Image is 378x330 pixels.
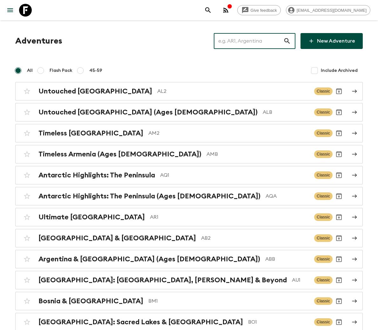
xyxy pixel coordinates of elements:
span: Include Archived [321,67,358,74]
button: Archive [333,190,345,203]
p: AL2 [157,87,309,95]
span: Classic [314,213,333,221]
p: BO1 [248,318,309,326]
p: ABB [265,255,309,263]
button: Archive [333,232,345,244]
a: Untouched [GEOGRAPHIC_DATA] (Ages [DEMOGRAPHIC_DATA])ALBClassicArchive [15,103,363,121]
span: Classic [314,192,333,200]
p: BM1 [148,297,309,305]
span: All [27,67,33,74]
button: Archive [333,127,345,140]
h2: Bosnia & [GEOGRAPHIC_DATA] [38,297,143,305]
button: Archive [333,85,345,98]
button: Archive [333,274,345,286]
span: Classic [314,150,333,158]
span: Classic [314,297,333,305]
a: Antarctic Highlights: The PeninsulaAQ1ClassicArchive [15,166,363,184]
p: AM2 [148,129,309,137]
a: Ultimate [GEOGRAPHIC_DATA]AR1ClassicArchive [15,208,363,226]
p: AU1 [292,276,309,284]
h2: Timeless Armenia (Ages [DEMOGRAPHIC_DATA]) [38,150,201,158]
h2: Untouched [GEOGRAPHIC_DATA] (Ages [DEMOGRAPHIC_DATA]) [38,108,258,116]
span: Give feedback [247,8,280,13]
h2: Antarctic Highlights: The Peninsula [38,171,155,179]
a: Argentina & [GEOGRAPHIC_DATA] (Ages [DEMOGRAPHIC_DATA])ABBClassicArchive [15,250,363,268]
p: AMB [206,150,309,158]
span: Classic [314,108,333,116]
a: Untouched [GEOGRAPHIC_DATA]AL2ClassicArchive [15,82,363,100]
p: AQA [266,192,309,200]
button: Archive [333,316,345,328]
span: Classic [314,318,333,326]
a: New Adventure [300,33,363,49]
a: Antarctic Highlights: The Peninsula (Ages [DEMOGRAPHIC_DATA])AQAClassicArchive [15,187,363,205]
a: [GEOGRAPHIC_DATA]: [GEOGRAPHIC_DATA], [PERSON_NAME] & BeyondAU1ClassicArchive [15,271,363,289]
span: Classic [314,276,333,284]
span: Flash Pack [50,67,72,74]
span: [EMAIL_ADDRESS][DOMAIN_NAME] [293,8,370,13]
span: 45-59 [89,67,102,74]
span: Classic [314,171,333,179]
a: Timeless [GEOGRAPHIC_DATA]AM2ClassicArchive [15,124,363,142]
span: Classic [314,234,333,242]
a: Bosnia & [GEOGRAPHIC_DATA]BM1ClassicArchive [15,292,363,310]
button: menu [4,4,17,17]
h2: Argentina & [GEOGRAPHIC_DATA] (Ages [DEMOGRAPHIC_DATA]) [38,255,260,263]
a: [GEOGRAPHIC_DATA] & [GEOGRAPHIC_DATA]AB2ClassicArchive [15,229,363,247]
button: Archive [333,148,345,161]
button: search adventures [202,4,214,17]
input: e.g. AR1, Argentina [214,32,283,50]
div: [EMAIL_ADDRESS][DOMAIN_NAME] [286,5,370,15]
h2: Antarctic Highlights: The Peninsula (Ages [DEMOGRAPHIC_DATA]) [38,192,260,200]
span: Classic [314,87,333,95]
h2: Untouched [GEOGRAPHIC_DATA] [38,87,152,95]
a: Give feedback [237,5,281,15]
p: AQ1 [160,171,309,179]
button: Archive [333,169,345,182]
p: AR1 [150,213,309,221]
h2: Timeless [GEOGRAPHIC_DATA] [38,129,143,137]
p: ALB [263,108,309,116]
p: AB2 [201,234,309,242]
h1: Adventures [15,35,62,47]
button: Archive [333,295,345,307]
span: Classic [314,255,333,263]
button: Archive [333,211,345,223]
span: Classic [314,129,333,137]
h2: [GEOGRAPHIC_DATA] & [GEOGRAPHIC_DATA] [38,234,196,242]
h2: Ultimate [GEOGRAPHIC_DATA] [38,213,145,221]
button: Archive [333,253,345,265]
h2: [GEOGRAPHIC_DATA]: Sacred Lakes & [GEOGRAPHIC_DATA] [38,318,243,326]
button: Archive [333,106,345,119]
a: Timeless Armenia (Ages [DEMOGRAPHIC_DATA])AMBClassicArchive [15,145,363,163]
h2: [GEOGRAPHIC_DATA]: [GEOGRAPHIC_DATA], [PERSON_NAME] & Beyond [38,276,287,284]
